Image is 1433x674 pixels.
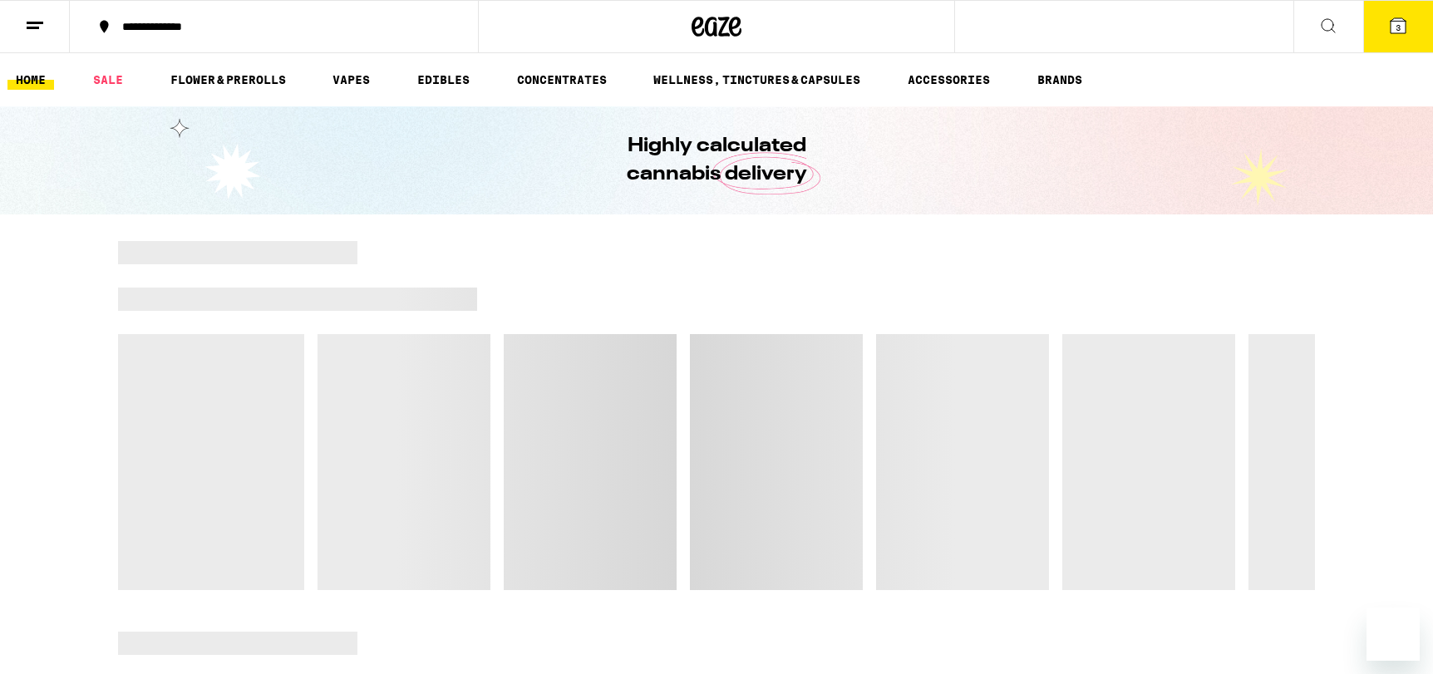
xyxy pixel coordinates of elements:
[899,70,998,90] a: ACCESSORIES
[409,70,478,90] a: EDIBLES
[1363,1,1433,52] button: 3
[7,70,54,90] a: HOME
[1396,22,1401,32] span: 3
[85,70,131,90] a: SALE
[324,70,378,90] a: VAPES
[162,70,294,90] a: FLOWER & PREROLLS
[509,70,615,90] a: CONCENTRATES
[1029,70,1091,90] a: BRANDS
[1367,608,1420,661] iframe: Button to launch messaging window
[579,132,854,189] h1: Highly calculated cannabis delivery
[645,70,869,90] a: WELLNESS, TINCTURES & CAPSULES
